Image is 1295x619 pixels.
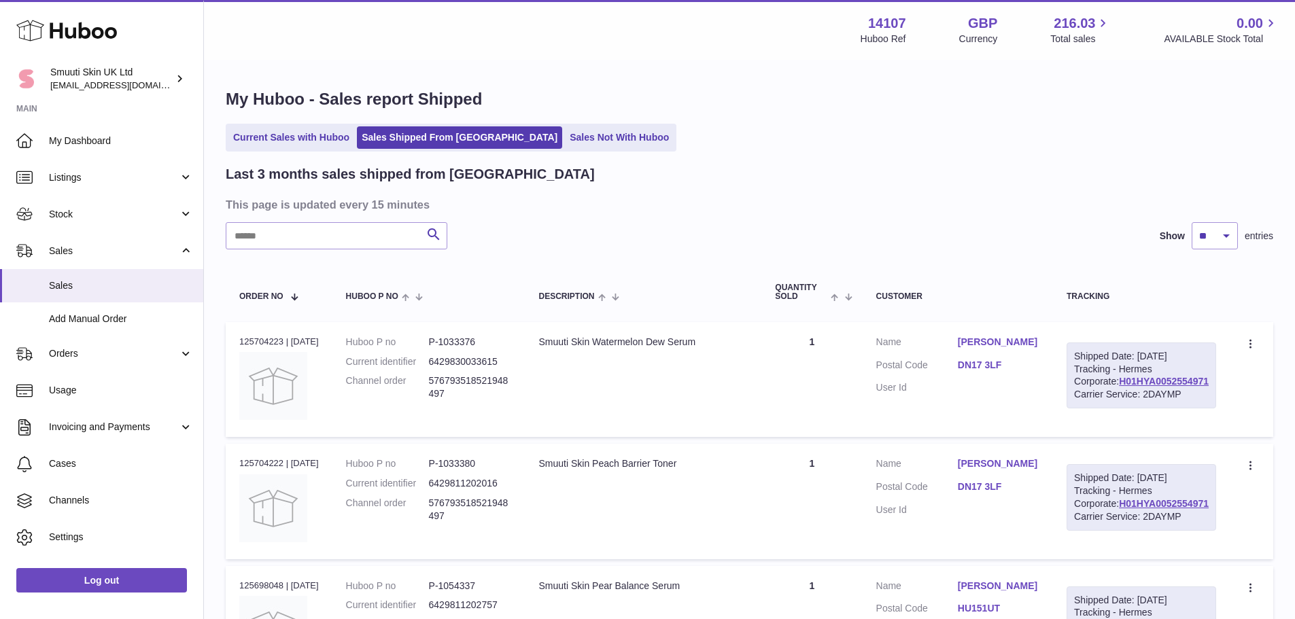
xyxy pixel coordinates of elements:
dt: Name [876,336,958,352]
a: HU151UT [958,602,1039,615]
h1: My Huboo - Sales report Shipped [226,88,1273,110]
span: 0.00 [1237,14,1263,33]
div: Carrier Service: 2DAYMP [1074,510,1209,523]
img: internalAdmin-14107@internal.huboo.com [16,69,37,89]
div: Shipped Date: [DATE] [1074,350,1209,363]
dd: P-1033380 [429,457,512,470]
dd: 6429830033615 [429,355,512,368]
a: 0.00 AVAILABLE Stock Total [1164,14,1279,46]
dd: 576793518521948497 [429,497,512,523]
span: Description [538,292,594,301]
span: Channels [49,494,193,507]
span: Sales [49,279,193,292]
a: DN17 3LF [958,480,1039,493]
div: Smuuti Skin Watermelon Dew Serum [538,336,748,349]
div: Smuuti Skin Peach Barrier Toner [538,457,748,470]
div: 125698048 | [DATE] [239,580,319,592]
img: no-photo.jpg [239,474,307,542]
div: Tracking - Hermes Corporate: [1067,342,1216,409]
strong: 14107 [868,14,906,33]
span: Cases [49,457,193,470]
dt: Huboo P no [346,336,429,349]
span: Total sales [1050,33,1111,46]
div: Shipped Date: [DATE] [1074,594,1209,607]
dt: Postal Code [876,480,958,497]
a: DN17 3LF [958,359,1039,372]
img: no-photo.jpg [239,352,307,420]
dt: Current identifier [346,477,429,490]
dt: Postal Code [876,359,958,375]
dt: User Id [876,503,958,516]
div: Tracking [1067,292,1216,301]
div: Customer [876,292,1039,301]
div: Carrier Service: 2DAYMP [1074,388,1209,401]
label: Show [1160,230,1185,243]
span: Settings [49,531,193,544]
div: Shipped Date: [DATE] [1074,472,1209,484]
span: Stock [49,208,179,221]
a: 216.03 Total sales [1050,14,1111,46]
dd: P-1054337 [429,580,512,593]
h2: Last 3 months sales shipped from [GEOGRAPHIC_DATA] [226,165,595,183]
span: Usage [49,384,193,397]
span: [EMAIL_ADDRESS][DOMAIN_NAME] [50,79,200,90]
a: [PERSON_NAME] [958,336,1039,349]
dd: 576793518521948497 [429,374,512,400]
span: Orders [49,347,179,360]
div: Smuuti Skin Pear Balance Serum [538,580,748,593]
dt: Name [876,580,958,596]
dt: Huboo P no [346,580,429,593]
span: Order No [239,292,283,301]
dt: Channel order [346,374,429,400]
dd: P-1033376 [429,336,512,349]
dt: Current identifier [346,355,429,368]
dt: Name [876,457,958,474]
div: Currency [959,33,998,46]
dt: Huboo P no [346,457,429,470]
span: Huboo P no [346,292,398,301]
div: Huboo Ref [861,33,906,46]
span: 216.03 [1054,14,1095,33]
a: Sales Shipped From [GEOGRAPHIC_DATA] [357,126,562,149]
dd: 6429811202757 [429,599,512,612]
span: Sales [49,245,179,258]
div: Smuuti Skin UK Ltd [50,66,173,92]
div: 125704222 | [DATE] [239,457,319,470]
a: [PERSON_NAME] [958,580,1039,593]
dt: Channel order [346,497,429,523]
span: entries [1245,230,1273,243]
dt: Postal Code [876,602,958,618]
dt: Current identifier [346,599,429,612]
span: Quantity Sold [775,283,827,301]
span: Invoicing and Payments [49,421,179,434]
dt: User Id [876,381,958,394]
td: 1 [761,444,862,559]
h3: This page is updated every 15 minutes [226,197,1270,212]
div: Tracking - Hermes Corporate: [1067,464,1216,531]
a: Current Sales with Huboo [228,126,354,149]
strong: GBP [968,14,997,33]
a: H01HYA0052554971 [1119,376,1209,387]
span: AVAILABLE Stock Total [1164,33,1279,46]
dd: 6429811202016 [429,477,512,490]
a: [PERSON_NAME] [958,457,1039,470]
a: Log out [16,568,187,593]
span: Listings [49,171,179,184]
div: 125704223 | [DATE] [239,336,319,348]
a: Sales Not With Huboo [565,126,674,149]
span: My Dashboard [49,135,193,147]
td: 1 [761,322,862,437]
span: Add Manual Order [49,313,193,325]
a: H01HYA0052554971 [1119,498,1209,509]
